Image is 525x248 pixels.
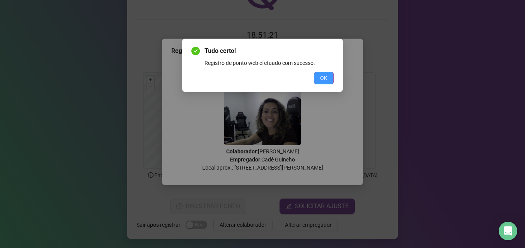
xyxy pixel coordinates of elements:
[205,46,334,56] span: Tudo certo!
[499,222,517,240] div: Open Intercom Messenger
[314,72,334,84] button: OK
[320,74,327,82] span: OK
[205,59,334,67] div: Registro de ponto web efetuado com sucesso.
[191,47,200,55] span: check-circle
